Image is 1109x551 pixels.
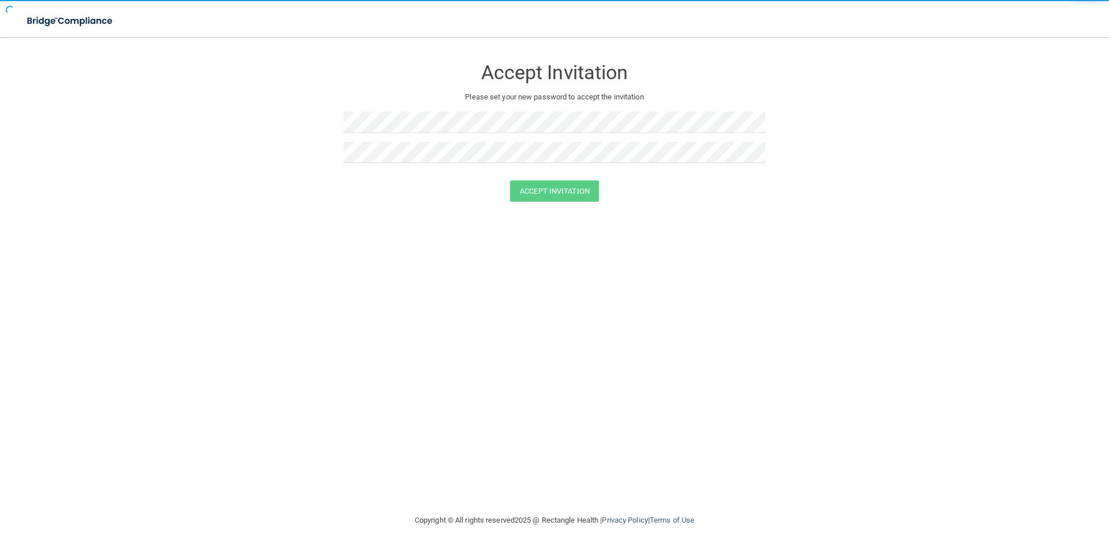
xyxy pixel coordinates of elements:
a: Privacy Policy [602,516,647,524]
a: Terms of Use [650,516,694,524]
p: Please set your new password to accept the invitation [352,90,757,104]
button: Accept Invitation [510,180,599,202]
div: Copyright © All rights reserved 2025 @ Rectangle Health | | [344,502,765,539]
h3: Accept Invitation [344,62,765,83]
img: bridge_compliance_login_screen.278c3ca4.svg [17,9,124,33]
